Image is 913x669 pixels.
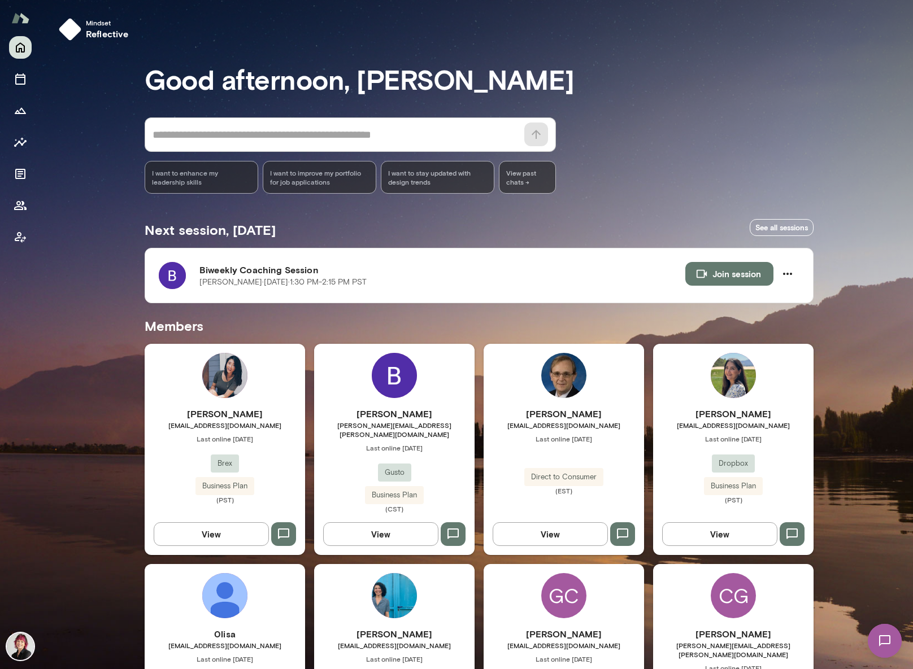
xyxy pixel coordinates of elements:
[314,407,475,421] h6: [PERSON_NAME]
[381,161,494,194] div: I want to stay updated with design trends
[9,99,32,122] button: Growth Plan
[323,522,438,546] button: View
[11,7,29,29] img: Mento
[9,131,32,154] button: Insights
[86,27,129,41] h6: reflective
[484,421,644,430] span: [EMAIL_ADDRESS][DOMAIN_NAME]
[372,353,417,398] img: Bethany Schwanke
[484,434,644,443] span: Last online [DATE]
[653,407,814,421] h6: [PERSON_NAME]
[365,489,424,501] span: Business Plan
[86,18,129,27] span: Mindset
[653,641,814,659] span: [PERSON_NAME][EMAIL_ADDRESS][PERSON_NAME][DOMAIN_NAME]
[388,168,487,186] span: I want to stay updated with design trends
[145,654,305,663] span: Last online [DATE]
[314,641,475,650] span: [EMAIL_ADDRESS][DOMAIN_NAME]
[59,18,81,41] img: mindset
[154,522,269,546] button: View
[9,163,32,185] button: Documents
[685,262,773,286] button: Join session
[712,458,755,469] span: Dropbox
[711,573,756,618] div: CG
[202,573,247,618] img: 0lisa
[152,168,251,186] span: I want to enhance my leadership skills
[499,161,556,194] span: View past chats ->
[314,654,475,663] span: Last online [DATE]
[195,480,254,492] span: Business Plan
[372,573,417,618] img: Alexandra Brown
[484,486,644,495] span: (EST)
[199,263,685,277] h6: Biweekly Coaching Session
[145,495,305,504] span: (PST)
[484,654,644,663] span: Last online [DATE]
[711,353,756,398] img: Mana Sadeghi
[704,480,763,492] span: Business Plan
[653,434,814,443] span: Last online [DATE]
[314,443,475,452] span: Last online [DATE]
[9,36,32,59] button: Home
[541,353,586,398] img: Richard Teel
[314,504,475,513] span: (CST)
[314,421,475,439] span: [PERSON_NAME][EMAIL_ADDRESS][PERSON_NAME][DOMAIN_NAME]
[653,627,814,641] h6: [PERSON_NAME]
[9,194,32,217] button: Members
[484,627,644,641] h6: [PERSON_NAME]
[145,641,305,650] span: [EMAIL_ADDRESS][DOMAIN_NAME]
[662,522,777,546] button: View
[9,68,32,90] button: Sessions
[750,219,814,237] a: See all sessions
[145,421,305,430] span: [EMAIL_ADDRESS][DOMAIN_NAME]
[145,407,305,421] h6: [PERSON_NAME]
[541,573,586,618] div: GC
[263,161,376,194] div: I want to improve my portfolio for job applications
[145,317,814,335] h5: Members
[653,421,814,430] span: [EMAIL_ADDRESS][DOMAIN_NAME]
[7,633,34,660] img: Leigh Allen-Arredondo
[484,407,644,421] h6: [PERSON_NAME]
[211,458,239,469] span: Brex
[653,495,814,504] span: (PST)
[524,471,603,483] span: Direct to Consumer
[314,627,475,641] h6: [PERSON_NAME]
[199,277,367,288] p: [PERSON_NAME] · [DATE] · 1:30 PM-2:15 PM PST
[145,434,305,443] span: Last online [DATE]
[9,226,32,248] button: Client app
[54,14,138,45] button: Mindsetreflective
[493,522,608,546] button: View
[145,221,276,239] h5: Next session, [DATE]
[484,641,644,650] span: [EMAIL_ADDRESS][DOMAIN_NAME]
[270,168,369,186] span: I want to improve my portfolio for job applications
[145,63,814,95] h3: Good afternoon, [PERSON_NAME]
[145,627,305,641] h6: 0lisa
[378,467,411,478] span: Gusto
[145,161,258,194] div: I want to enhance my leadership skills
[202,353,247,398] img: Annie Xue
